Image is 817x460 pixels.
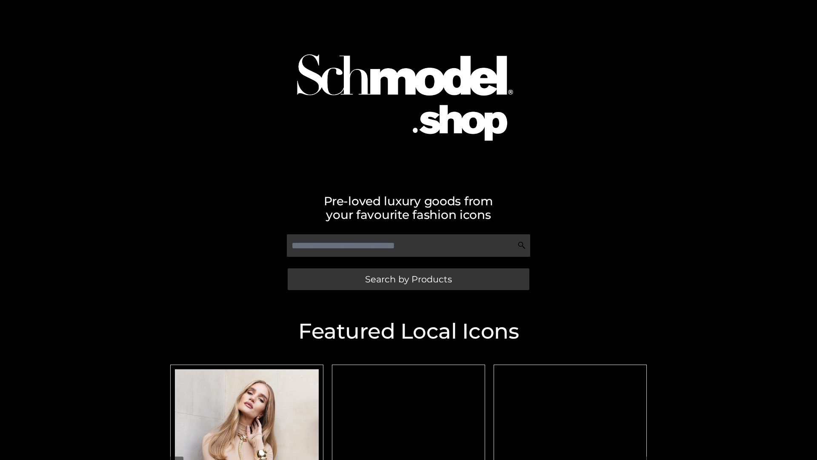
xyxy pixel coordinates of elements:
h2: Pre-loved luxury goods from your favourite fashion icons [166,194,651,221]
h2: Featured Local Icons​ [166,321,651,342]
a: Search by Products [288,268,529,290]
img: Search Icon [517,241,526,250]
span: Search by Products [365,275,452,284]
